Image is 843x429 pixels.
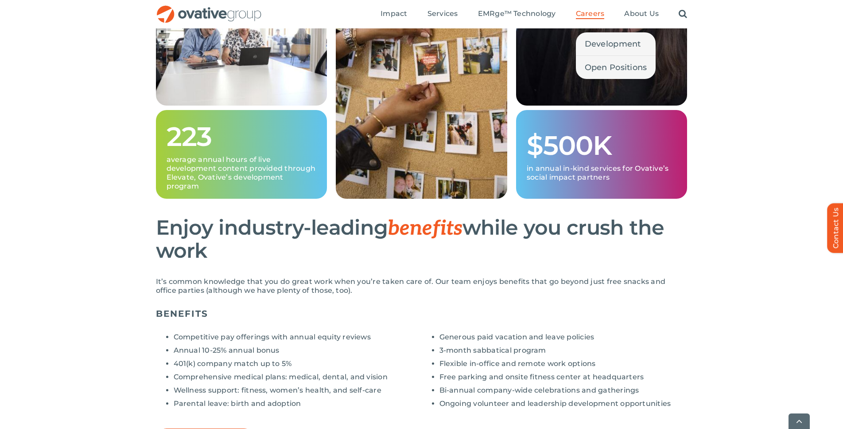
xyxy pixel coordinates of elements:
[439,346,688,355] li: 3-month sabbatical program
[576,32,656,55] a: Development
[439,373,688,382] li: Free parking and onsite fitness center at headquarters
[585,61,647,74] span: Open Positions
[174,373,422,382] li: Comprehensive medical plans: medical, dental, and vision
[156,277,688,295] p: It’s common knowledge that you do great work when you’re taken care of. Our team enjoys benefits ...
[174,333,422,342] li: Competitive pay offerings with annual equity reviews
[576,56,656,79] a: Open Positions
[679,9,687,19] a: Search
[167,122,317,151] h1: 223
[439,399,688,408] li: Ongoing volunteer and leadership development opportunities
[427,9,458,18] span: Services
[527,164,677,182] p: in annual in-kind services for Ovative’s social impact partners
[478,9,556,19] a: EMRge™ Technology
[156,308,688,319] h5: BENEFITS
[576,9,605,18] span: Careers
[156,216,688,262] h2: Enjoy industry-leading while you crush the work
[439,386,688,395] li: Bi-annual company-wide celebrations and gatherings
[585,38,641,50] span: Development
[156,4,262,13] a: OG_Full_horizontal_RGB
[381,9,407,18] span: Impact
[174,386,422,395] li: Wellness support: fitness, women’s health, and self-care
[174,399,422,408] li: Parental leave: birth and adoption
[174,346,422,355] li: Annual 10-25% annual bonus
[388,216,462,241] span: benefits
[439,333,688,342] li: Generous paid vacation and leave policies
[439,359,688,368] li: Flexible in-office and remote work options
[576,9,605,19] a: Careers
[381,9,407,19] a: Impact
[174,359,422,368] li: 401(k) company match up to 5%
[527,131,677,160] h1: $500K
[624,9,659,19] a: About Us
[624,9,659,18] span: About Us
[427,9,458,19] a: Services
[478,9,556,18] span: EMRge™ Technology
[167,155,317,191] p: average annual hours of live development content provided through Elevate, Ovative’s development ...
